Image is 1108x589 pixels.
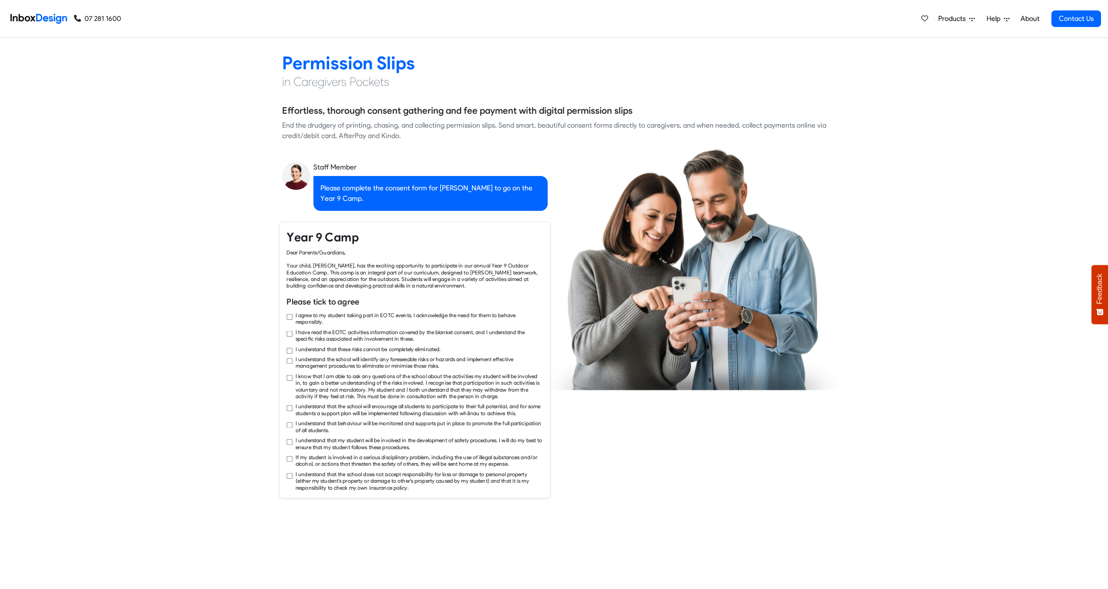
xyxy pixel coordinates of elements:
label: I understand that these risks cannot be completely eliminated. [295,345,440,352]
h2: Permission Slips [282,52,826,74]
label: I understand that behaviour will be monitored and supports put in place to promote the full parti... [295,420,543,433]
span: Feedback [1096,274,1104,304]
a: Products [935,10,978,27]
a: About [1018,10,1042,27]
h6: Please tick to agree [286,296,543,308]
label: I agree to my student taking part in EOTC events. I acknowledge the need for them to behave respo... [295,312,543,325]
div: Please complete the consent form for [PERSON_NAME] to go on the Year 9 Camp. [313,176,548,211]
label: I know that I am able to ask any questions of the school about the activities my student will be ... [295,373,543,399]
img: staff_avatar.png [282,162,310,190]
img: parents_using_phone.png [544,149,842,390]
label: I understand that the school does not accept responsibility for loss or damage to personal proper... [295,471,543,491]
div: Staff Member [313,162,548,173]
label: I understand that the school will encourage all students to participate to their full potential, ... [295,403,543,416]
a: Contact Us [1051,10,1101,27]
label: If my student is involved in a serious disciplinary problem, including the use of illegal substan... [295,454,543,467]
h5: Effortless, thorough consent gathering and fee payment with digital permission slips [282,104,633,117]
label: I understand that my student will be involved in the development of safety procedures. I will do ... [295,437,543,450]
h4: Year 9 Camp [286,230,543,246]
button: Feedback - Show survey [1091,265,1108,324]
a: Help [983,10,1013,27]
div: Dear Parents/Guardians, Your child, [PERSON_NAME], has the exciting opportunity to participate in... [286,249,543,289]
div: End the drudgery of printing, chasing, and collecting permission slips. Send smart, beautiful con... [282,120,826,141]
span: Products [938,14,969,24]
label: I have read the EOTC activities information covered by the blanket consent, and I understand the ... [295,328,543,342]
span: Help [987,14,1004,24]
h4: in Caregivers Pockets [282,74,826,90]
a: 07 281 1600 [74,14,121,24]
label: I understand the school will identify any foreseeable risks or hazards and implement effective ma... [295,356,543,369]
